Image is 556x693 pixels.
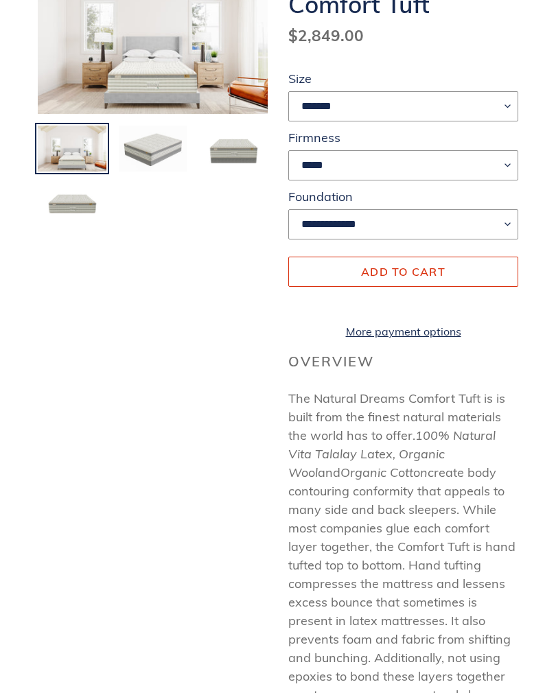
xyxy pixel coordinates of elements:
span: $2,849.00 [288,25,364,45]
img: Load image into Gallery viewer, Natural-dreams-comfort-tuft-talalay-mattress-angled-view [117,124,189,173]
em: Cotton [390,465,428,480]
label: Firmness [288,128,518,147]
h2: Overview [288,353,518,370]
label: Size [288,69,518,88]
a: More payment options [288,323,518,340]
em: 100% Natural Vita Talalay Latex, [288,427,496,462]
img: Load image into Gallery viewer, Natural-dreams-comfort-tuft-talalay-mattress-and-foundation [198,124,269,173]
img: Load image into Gallery viewer, Natural-dreams-comfort-tuft-talalay-mattress [36,180,108,228]
label: Foundation [288,187,518,206]
button: Add to cart [288,257,518,287]
span: Add to cart [361,265,445,279]
img: Load image into Gallery viewer, Natural-dreams-comfort-tuft-talalay-mattress-and-foundation-bedro... [36,124,108,173]
em: Organic Wool [288,446,445,480]
em: Organic [340,465,386,480]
